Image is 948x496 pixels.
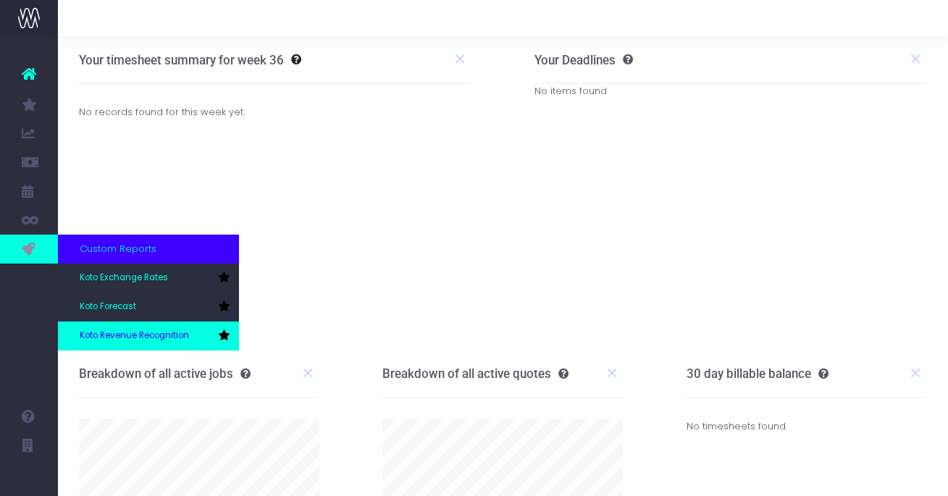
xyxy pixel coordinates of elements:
[80,300,136,314] span: Koto Forecast
[68,105,482,119] div: No records found for this week yet.
[80,272,168,285] span: Koto Exchange Rates
[687,398,927,454] div: No timesheets found
[534,84,927,98] div: No items found
[382,366,569,381] h3: Breakdown of all active quotes
[79,53,284,67] h3: Your timesheet summary for week 36
[58,321,239,350] a: Koto Revenue Recognition
[18,467,40,489] img: images/default_profile_image.png
[79,366,251,381] h3: Breakdown of all active jobs
[687,366,829,381] h3: 30 day billable balance
[58,264,239,293] a: Koto Exchange Rates
[80,329,189,342] span: Koto Revenue Recognition
[80,242,156,256] span: Custom Reports
[58,293,239,321] a: Koto Forecast
[534,53,633,67] h3: Your Deadlines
